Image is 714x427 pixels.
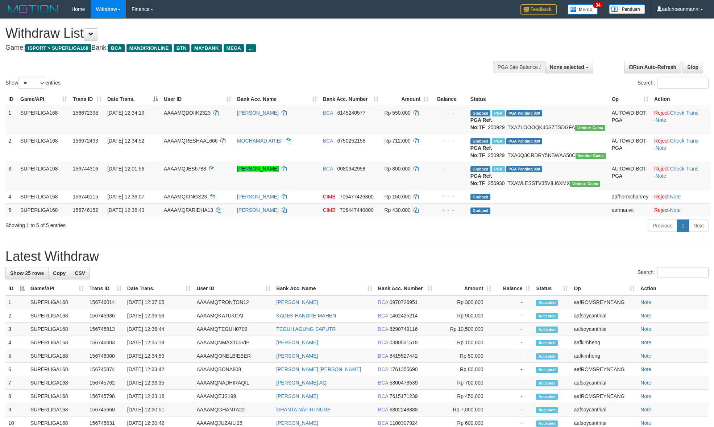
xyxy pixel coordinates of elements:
[87,309,124,323] td: 156745936
[323,166,333,172] span: BCA
[470,145,492,158] b: PGA Ref. No:
[651,190,711,203] td: ·
[87,363,124,376] td: 156745874
[533,282,571,295] th: Status: activate to sort column ascending
[73,138,98,144] span: 156672433
[431,93,467,106] th: Balance
[124,295,194,309] td: [DATE] 12:37:05
[70,267,90,279] a: CSV
[194,349,273,363] td: AAAAMQONELBIEBER
[276,366,361,372] a: [PERSON_NAME] [PERSON_NAME]
[390,353,418,359] span: Copy 8415527442 to clipboard
[536,407,558,413] span: Accepted
[494,376,534,390] td: -
[5,349,28,363] td: 5
[638,78,709,89] label: Search:
[656,117,667,123] a: Note
[237,138,283,144] a: MOCHAMAD ARIEF
[640,326,651,332] a: Note
[194,363,273,376] td: AAAAMQBONA808
[434,165,464,172] div: - - -
[536,313,558,319] span: Accepted
[390,326,418,332] span: Copy 8290749116 to clipboard
[470,117,492,130] b: PGA Ref. No:
[237,194,279,200] a: [PERSON_NAME]
[73,194,98,200] span: 156746115
[656,145,667,151] a: Note
[651,106,711,134] td: · ·
[576,153,606,159] span: Vendor URL: https://trx31.1velocity.biz
[28,295,87,309] td: SUPERLIGA168
[378,366,388,372] span: BCA
[536,367,558,373] span: Accepted
[107,207,144,213] span: [DATE] 12:36:43
[276,340,318,345] a: [PERSON_NAME]
[28,282,87,295] th: Game/API: activate to sort column ascending
[568,4,598,15] img: Button%20Memo.svg
[337,166,365,172] span: Copy 0080942958 to clipboard
[276,313,336,319] a: KADEK HANDRE MAHEN
[390,407,418,412] span: Copy 6802248888 to clipboard
[164,138,218,144] span: AAAAMQRESHAAL666
[384,138,410,144] span: Rp 712.000
[670,138,698,144] a: Check Trans
[494,309,534,323] td: -
[470,194,491,200] span: Grabbed
[609,93,651,106] th: Op: activate to sort column ascending
[536,380,558,386] span: Accepted
[434,193,464,200] div: - - -
[194,390,273,403] td: AAAAMQEJS199
[5,403,28,416] td: 9
[378,353,388,359] span: BCA
[124,376,194,390] td: [DATE] 12:33:35
[17,190,70,203] td: SUPERLIGA168
[87,349,124,363] td: 156746000
[337,110,365,116] span: Copy 6145240577 to clipboard
[124,403,194,416] td: [DATE] 12:30:51
[237,110,279,116] a: [PERSON_NAME]
[470,166,491,172] span: Grabbed
[571,376,638,390] td: aafsoycanthlai
[340,207,373,213] span: Copy 706447440800 to clipboard
[246,44,256,52] span: ...
[435,282,494,295] th: Amount: activate to sort column ascending
[654,166,669,172] a: Reject
[104,93,161,106] th: Date Trans.: activate to sort column descending
[593,2,603,8] span: 34
[17,203,70,217] td: SUPERLIGA168
[435,376,494,390] td: Rp 700,000
[384,207,410,213] span: Rp 430.000
[435,323,494,336] td: Rp 10,500,000
[468,93,609,106] th: Status
[107,166,144,172] span: [DATE] 12:01:56
[390,380,418,386] span: Copy 5800478539 to clipboard
[494,349,534,363] td: -
[651,162,711,190] td: · ·
[191,44,222,52] span: MAYBANK
[17,106,70,134] td: SUPERLIGA168
[571,403,638,416] td: aafsoycanthlai
[224,44,244,52] span: MEGA
[494,363,534,376] td: -
[5,190,17,203] td: 4
[320,93,382,106] th: Bank Acc. Number: activate to sort column ascending
[276,420,318,426] a: [PERSON_NAME]
[340,194,373,200] span: Copy 706477426300 to clipboard
[470,110,491,116] span: Grabbed
[571,323,638,336] td: aafsoycanthlai
[609,162,651,190] td: AUTOWD-BOT-PGA
[323,110,333,116] span: BCA
[164,207,213,213] span: AAAAMQFARIDHA13
[536,340,558,346] span: Accepted
[28,349,87,363] td: SUPERLIGA168
[493,61,545,73] div: PGA Site Balance /
[390,393,418,399] span: Copy 7615171239 to clipboard
[87,390,124,403] td: 156745798
[435,295,494,309] td: Rp 300,000
[571,336,638,349] td: aafkimheng
[194,323,273,336] td: AAAAMQTEGUH0709
[28,403,87,416] td: SUPERLIGA168
[87,323,124,336] td: 156745813
[5,390,28,403] td: 8
[5,134,17,162] td: 2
